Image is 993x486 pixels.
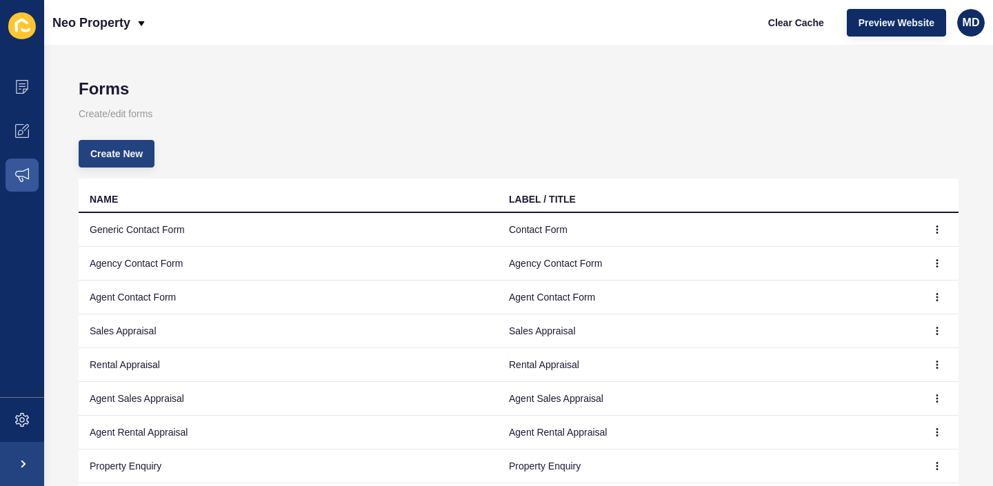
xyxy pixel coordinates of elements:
div: LABEL / TITLE [509,192,576,206]
h1: Forms [79,79,959,99]
td: Contact Form [498,213,917,247]
td: Agent Sales Appraisal [79,382,498,416]
td: Sales Appraisal [79,314,498,348]
span: MD [963,16,980,30]
button: Preview Website [847,9,946,37]
button: Create New [79,140,154,168]
td: Property Enquiry [79,449,498,483]
td: Rental Appraisal [498,348,917,382]
span: Create New [90,147,143,161]
div: NAME [90,192,118,206]
td: Agency Contact Form [79,247,498,281]
td: Sales Appraisal [498,314,917,348]
td: Agent Sales Appraisal [498,382,917,416]
td: Rental Appraisal [79,348,498,382]
span: Preview Website [859,16,934,30]
td: Generic Contact Form [79,213,498,247]
td: Property Enquiry [498,449,917,483]
p: Create/edit forms [79,99,959,129]
span: Clear Cache [768,16,824,30]
button: Clear Cache [756,9,836,37]
td: Agency Contact Form [498,247,917,281]
td: Agent Contact Form [498,281,917,314]
td: Agent Rental Appraisal [79,416,498,449]
p: Neo Property [52,6,130,40]
td: Agent Contact Form [79,281,498,314]
td: Agent Rental Appraisal [498,416,917,449]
